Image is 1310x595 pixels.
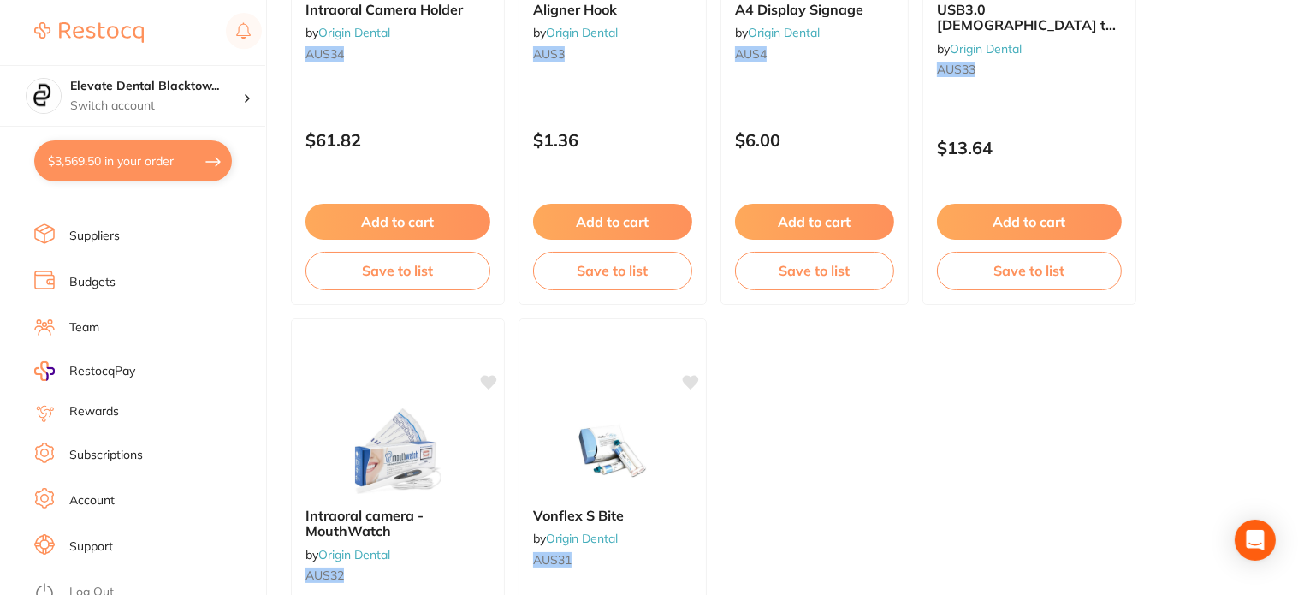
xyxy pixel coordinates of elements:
[533,25,618,40] span: by
[305,46,344,62] em: AUS34
[937,41,1022,57] span: by
[318,547,390,562] a: Origin Dental
[305,204,490,240] button: Add to cart
[937,62,975,77] em: AUS33
[318,25,390,40] a: Origin Dental
[69,228,120,245] a: Suppliers
[533,204,692,240] button: Add to cart
[305,507,424,539] span: Intraoral camera - MouthWatch
[533,2,692,17] b: Aligner Hook
[34,140,232,181] button: $3,569.50 in your order
[557,408,668,494] img: Vonflex S Bite
[305,25,390,40] span: by
[305,252,490,289] button: Save to list
[34,361,55,381] img: RestocqPay
[546,531,618,546] a: Origin Dental
[533,46,565,62] em: AUS3
[305,568,344,583] em: AUS32
[937,204,1122,240] button: Add to cart
[69,538,113,556] a: Support
[533,130,692,150] p: $1.36
[533,531,618,546] span: by
[735,25,820,40] span: by
[305,1,463,18] span: Intraoral Camera Holder
[748,25,820,40] a: Origin Dental
[69,447,143,464] a: Subscriptions
[69,492,115,509] a: Account
[1235,520,1276,561] div: Open Intercom Messenger
[70,98,243,115] p: Switch account
[735,252,894,289] button: Save to list
[735,1,863,18] span: A4 Display Signage
[305,130,490,150] p: $61.82
[533,508,692,523] b: Vonflex S Bite
[305,2,490,17] b: Intraoral Camera Holder
[70,78,243,95] h4: Elevate Dental Blacktown
[34,361,135,381] a: RestocqPay
[34,22,144,43] img: Restocq Logo
[69,403,119,420] a: Rewards
[937,2,1122,33] b: USB3.0 Male to Female Extension Cable 1.5m PVC Type
[937,138,1122,158] p: $13.64
[950,41,1022,57] a: Origin Dental
[735,46,767,62] em: AUS4
[69,274,116,291] a: Budgets
[342,408,453,494] img: Intraoral camera - MouthWatch
[305,508,490,539] b: Intraoral camera - MouthWatch
[305,547,390,562] span: by
[533,552,572,568] em: AUS31
[937,252,1122,289] button: Save to list
[735,204,894,240] button: Add to cart
[34,13,144,52] a: Restocq Logo
[533,507,624,524] span: Vonflex S Bite
[27,79,61,113] img: Elevate Dental Blacktown
[735,2,894,17] b: A4 Display Signage
[533,252,692,289] button: Save to list
[69,363,135,380] span: RestocqPay
[735,130,894,150] p: $6.00
[546,25,618,40] a: Origin Dental
[533,1,617,18] span: Aligner Hook
[69,319,99,336] a: Team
